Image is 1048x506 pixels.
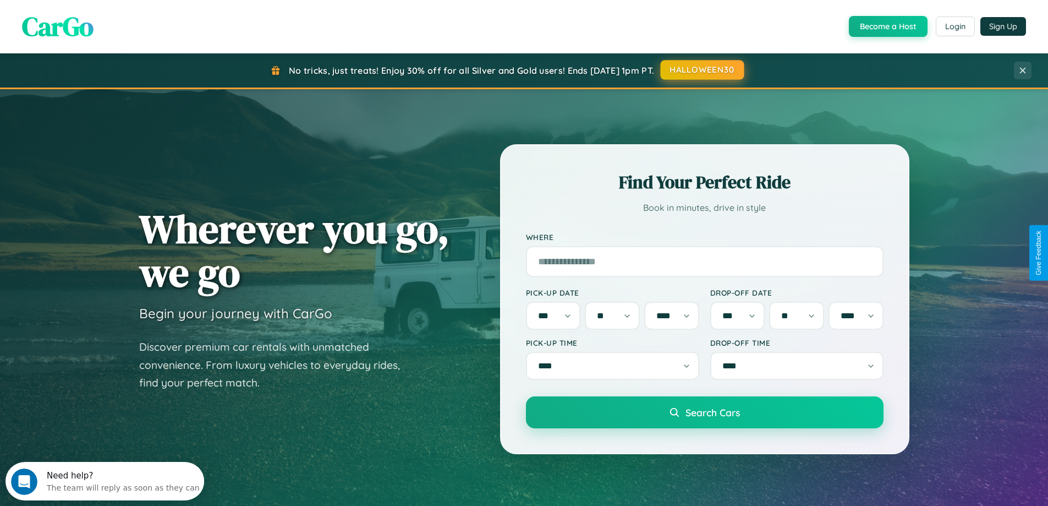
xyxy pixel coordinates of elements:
[22,8,94,45] span: CarGo
[4,4,205,35] div: Open Intercom Messenger
[526,200,884,216] p: Book in minutes, drive in style
[526,396,884,428] button: Search Cars
[139,338,414,392] p: Discover premium car rentals with unmatched convenience. From luxury vehicles to everyday rides, ...
[936,17,975,36] button: Login
[980,17,1026,36] button: Sign Up
[6,462,204,500] iframe: Intercom live chat discovery launcher
[1035,231,1042,275] div: Give Feedback
[526,338,699,347] label: Pick-up Time
[139,207,449,294] h1: Wherever you go, we go
[139,305,332,322] h3: Begin your journey with CarGo
[710,288,884,297] label: Drop-off Date
[41,18,194,30] div: The team will reply as soon as they can
[11,469,37,495] iframe: Intercom live chat
[526,170,884,194] h2: Find Your Perfect Ride
[289,65,654,76] span: No tricks, just treats! Enjoy 30% off for all Silver and Gold users! Ends [DATE] 1pm PT.
[526,288,699,297] label: Pick-up Date
[685,406,740,418] span: Search Cars
[41,9,194,18] div: Need help?
[710,338,884,347] label: Drop-off Time
[661,60,744,80] button: HALLOWEEN30
[526,232,884,242] label: Where
[849,16,928,37] button: Become a Host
